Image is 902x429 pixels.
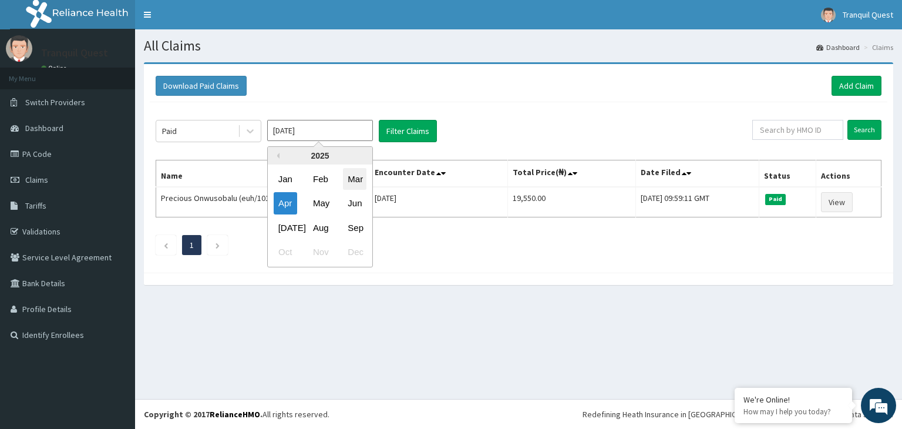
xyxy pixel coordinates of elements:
div: Chat with us now [61,66,197,81]
a: RelianceHMO [210,409,260,420]
div: Choose May 2025 [308,193,332,214]
div: Choose February 2025 [308,168,332,190]
span: Tranquil Quest [843,9,893,20]
a: Page 1 is your current page [190,240,194,250]
th: Total Price(₦) [507,160,635,187]
a: Previous page [163,240,169,250]
td: Precious Onwusobalu (euh/10195/a) [156,187,370,217]
li: Claims [861,42,893,52]
div: Redefining Heath Insurance in [GEOGRAPHIC_DATA] using Telemedicine and Data Science! [583,408,893,420]
div: Choose September 2025 [343,217,366,239]
div: Choose June 2025 [343,193,366,214]
a: Add Claim [832,76,881,96]
input: Search [847,120,881,140]
div: Paid [162,125,177,137]
span: Claims [25,175,48,185]
a: Dashboard [816,42,860,52]
span: Switch Providers [25,97,85,108]
th: Name [156,160,370,187]
button: Download Paid Claims [156,76,247,96]
footer: All rights reserved. [135,399,902,429]
span: Tariffs [25,200,46,211]
button: Filter Claims [379,120,437,142]
div: Choose August 2025 [308,217,332,239]
h1: All Claims [144,38,893,53]
span: Paid [765,194,786,205]
input: Search by HMO ID [752,120,843,140]
a: Next page [215,240,220,250]
img: User Image [6,35,32,62]
a: Online [41,64,69,72]
th: Encounter Date [369,160,507,187]
div: Minimize live chat window [193,6,221,34]
span: We're online! [68,136,162,254]
div: Choose July 2025 [274,217,297,239]
strong: Copyright © 2017 . [144,409,262,420]
td: [DATE] 09:59:11 GMT [635,187,759,217]
p: Tranquil Quest [41,48,108,58]
input: Select Month and Year [267,120,373,141]
td: 19,550.00 [507,187,635,217]
button: Previous Year [274,153,280,159]
div: Choose April 2025 [274,193,297,214]
div: 2025 [268,147,372,165]
div: Choose January 2025 [274,168,297,190]
td: [DATE] [369,187,507,217]
th: Status [759,160,816,187]
a: View [821,192,853,212]
div: Choose March 2025 [343,168,366,190]
div: We're Online! [743,394,843,405]
span: Dashboard [25,123,63,133]
img: d_794563401_company_1708531726252_794563401 [22,59,48,88]
p: How may I help you today? [743,407,843,417]
th: Date Filed [635,160,759,187]
textarea: Type your message and hit 'Enter' [6,296,224,337]
th: Actions [816,160,881,187]
div: month 2025-04 [268,167,372,264]
img: User Image [821,8,836,22]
